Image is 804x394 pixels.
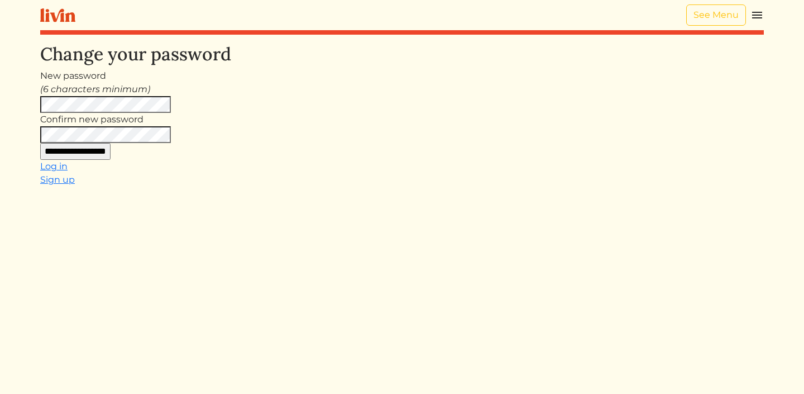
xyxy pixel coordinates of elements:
img: livin-logo-a0d97d1a881af30f6274990eb6222085a2533c92bbd1e4f22c21b4f0d0e3210c.svg [40,8,75,22]
label: New password [40,69,106,83]
img: menu_hamburger-cb6d353cf0ecd9f46ceae1c99ecbeb4a00e71ca567a856bd81f57e9d8c17bb26.svg [750,8,764,22]
a: Sign up [40,174,75,185]
em: (6 characters minimum) [40,84,150,94]
a: See Menu [686,4,746,26]
label: Confirm new password [40,113,143,126]
h2: Change your password [40,44,764,65]
a: Log in [40,161,68,172]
